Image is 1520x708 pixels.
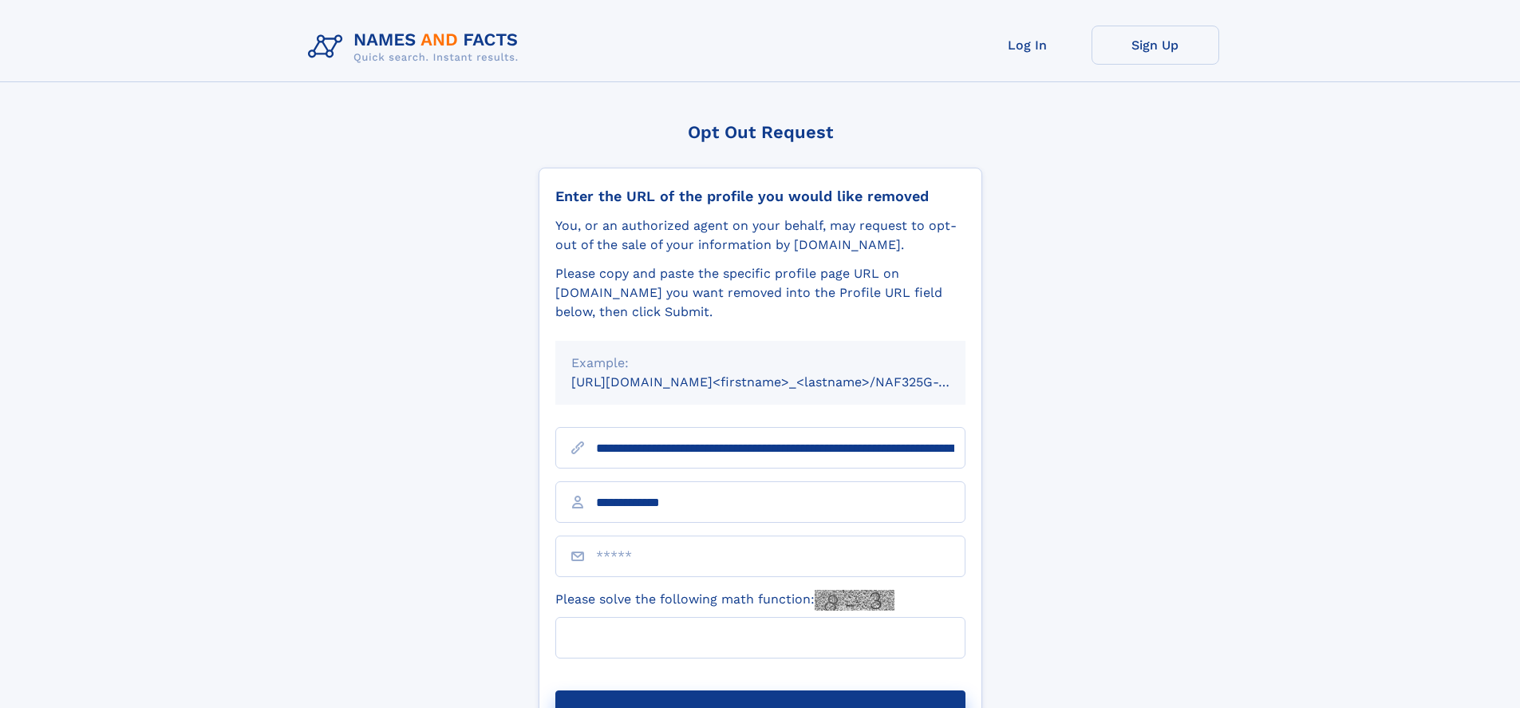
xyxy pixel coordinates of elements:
div: Opt Out Request [539,122,982,142]
div: Enter the URL of the profile you would like removed [555,188,965,205]
img: Logo Names and Facts [302,26,531,69]
div: Example: [571,354,950,373]
div: You, or an authorized agent on your behalf, may request to opt-out of the sale of your informatio... [555,216,965,255]
label: Please solve the following math function: [555,590,894,611]
a: Sign Up [1092,26,1219,65]
div: Please copy and paste the specific profile page URL on [DOMAIN_NAME] you want removed into the Pr... [555,264,965,322]
a: Log In [964,26,1092,65]
small: [URL][DOMAIN_NAME]<firstname>_<lastname>/NAF325G-xxxxxxxx [571,374,996,390]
